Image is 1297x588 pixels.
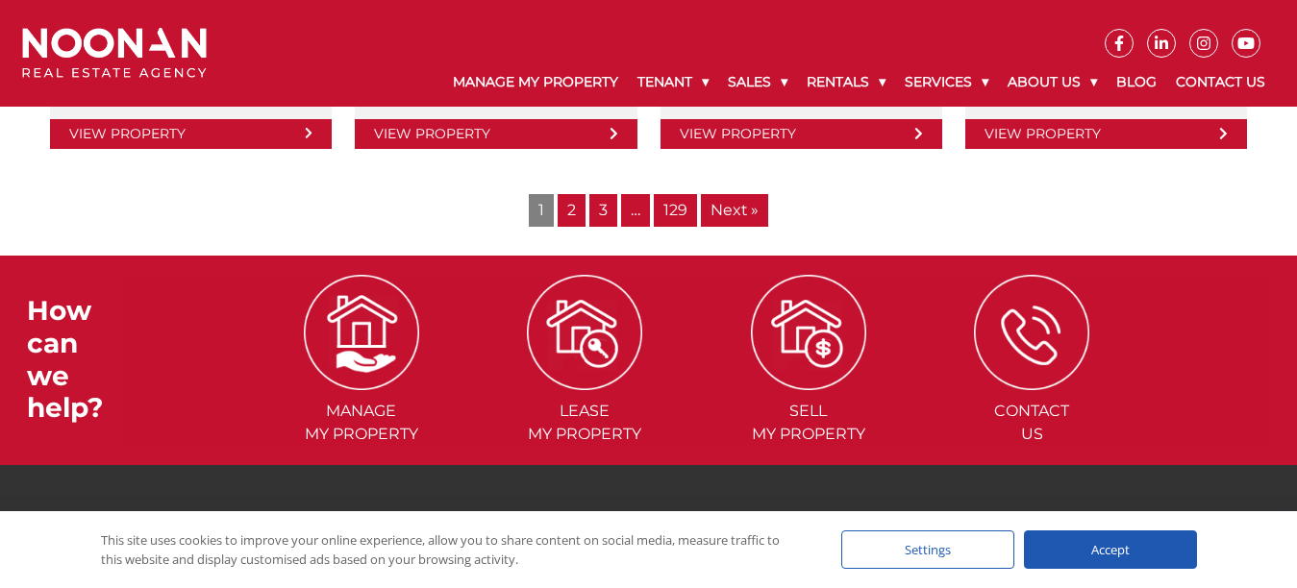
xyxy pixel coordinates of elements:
[475,400,695,446] span: Lease my Property
[621,194,650,227] span: …
[895,58,998,107] a: Services
[718,58,797,107] a: Sales
[251,400,471,446] span: Manage my Property
[699,322,919,443] a: Sellmy Property
[1024,530,1197,569] div: Accept
[699,400,919,446] span: Sell my Property
[1107,58,1166,107] a: Blog
[654,194,697,227] a: 129
[22,28,207,79] img: Noonan Real Estate Agency
[922,322,1142,443] a: ContactUs
[27,295,123,424] h3: How can we help?
[701,194,768,227] a: Next »
[974,275,1089,390] img: ICONS
[589,194,617,227] a: 3
[443,58,628,107] a: Manage My Property
[751,275,866,390] img: ICONS
[475,322,695,443] a: Leasemy Property
[101,530,803,569] div: This site uses cookies to improve your online experience, allow you to share content on social me...
[998,58,1107,107] a: About Us
[529,194,554,227] span: 1
[304,275,419,390] img: ICONS
[797,58,895,107] a: Rentals
[558,194,586,227] a: 2
[628,58,718,107] a: Tenant
[1166,58,1275,107] a: Contact Us
[251,322,471,443] a: Managemy Property
[527,275,642,390] img: ICONS
[922,400,1142,446] span: Contact Us
[841,530,1014,569] div: Settings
